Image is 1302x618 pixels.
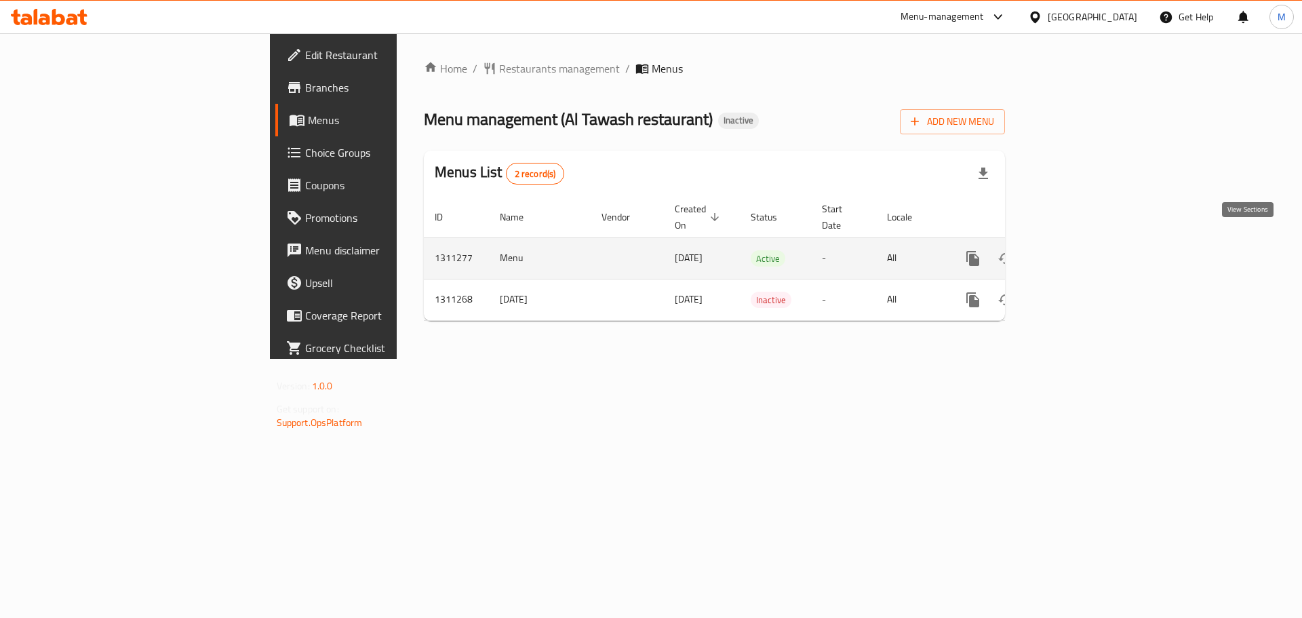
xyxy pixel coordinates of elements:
[312,377,333,395] span: 1.0.0
[946,197,1098,238] th: Actions
[275,332,488,364] a: Grocery Checklist
[308,112,477,128] span: Menus
[489,279,591,320] td: [DATE]
[275,299,488,332] a: Coverage Report
[500,209,541,225] span: Name
[435,209,460,225] span: ID
[277,377,310,395] span: Version:
[275,71,488,104] a: Branches
[305,47,477,63] span: Edit Restaurant
[811,237,876,279] td: -
[601,209,648,225] span: Vendor
[751,251,785,267] span: Active
[424,104,713,134] span: Menu management ( Al Tawash restaurant )
[751,292,791,308] span: Inactive
[275,136,488,169] a: Choice Groups
[751,250,785,267] div: Active
[822,201,860,233] span: Start Date
[305,275,477,291] span: Upsell
[489,237,591,279] td: Menu
[957,284,989,316] button: more
[507,168,564,180] span: 2 record(s)
[499,60,620,77] span: Restaurants management
[901,9,984,25] div: Menu-management
[876,279,946,320] td: All
[957,242,989,275] button: more
[652,60,683,77] span: Menus
[1278,9,1286,24] span: M
[876,237,946,279] td: All
[900,109,1005,134] button: Add New Menu
[811,279,876,320] td: -
[718,113,759,129] div: Inactive
[1048,9,1137,24] div: [GEOGRAPHIC_DATA]
[718,115,759,126] span: Inactive
[305,340,477,356] span: Grocery Checklist
[989,284,1022,316] button: Change Status
[625,60,630,77] li: /
[911,113,994,130] span: Add New Menu
[305,177,477,193] span: Coupons
[424,60,1005,77] nav: breadcrumb
[275,234,488,267] a: Menu disclaimer
[275,267,488,299] a: Upsell
[483,60,620,77] a: Restaurants management
[967,157,1000,190] div: Export file
[887,209,930,225] span: Locale
[506,163,565,185] div: Total records count
[675,290,703,308] span: [DATE]
[989,242,1022,275] button: Change Status
[275,201,488,234] a: Promotions
[305,242,477,258] span: Menu disclaimer
[275,39,488,71] a: Edit Restaurant
[277,400,339,418] span: Get support on:
[305,210,477,226] span: Promotions
[275,169,488,201] a: Coupons
[305,307,477,324] span: Coverage Report
[277,414,363,431] a: Support.OpsPlatform
[424,197,1098,321] table: enhanced table
[751,209,795,225] span: Status
[305,79,477,96] span: Branches
[275,104,488,136] a: Menus
[675,201,724,233] span: Created On
[435,162,564,185] h2: Menus List
[675,249,703,267] span: [DATE]
[305,144,477,161] span: Choice Groups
